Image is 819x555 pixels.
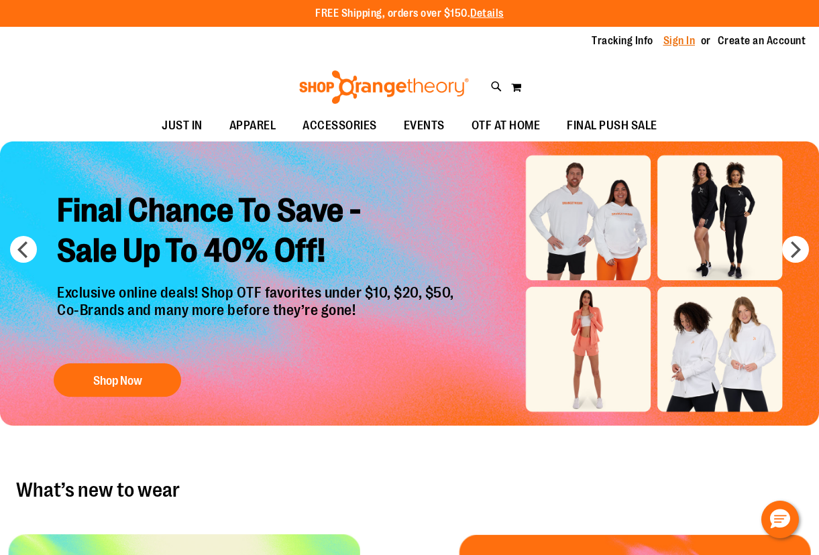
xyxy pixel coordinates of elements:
a: APPAREL [216,111,290,141]
a: JUST IN [148,111,216,141]
span: JUST IN [162,111,203,141]
a: EVENTS [390,111,458,141]
span: APPAREL [229,111,276,141]
span: FINAL PUSH SALE [567,111,657,141]
button: prev [10,236,37,263]
a: Create an Account [718,34,806,48]
button: next [782,236,809,263]
a: OTF AT HOME [458,111,554,141]
p: FREE Shipping, orders over $150. [315,6,504,21]
a: Details [470,7,504,19]
span: ACCESSORIES [303,111,377,141]
span: EVENTS [404,111,445,141]
h2: What’s new to wear [16,479,803,501]
a: Sign In [663,34,696,48]
a: ACCESSORIES [289,111,390,141]
img: Shop Orangetheory [297,70,471,104]
a: Tracking Info [592,34,653,48]
p: Exclusive online deals! Shop OTF favorites under $10, $20, $50, Co-Brands and many more before th... [47,284,457,350]
a: FINAL PUSH SALE [553,111,671,141]
button: Shop Now [54,363,181,397]
h2: Final Chance To Save - Sale Up To 40% Off! [47,180,457,284]
span: OTF AT HOME [472,111,541,141]
a: Final Chance To Save -Sale Up To 40% Off! Exclusive online deals! Shop OTF favorites under $10, $... [47,180,457,404]
button: Hello, have a question? Let’s chat. [761,501,799,538]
